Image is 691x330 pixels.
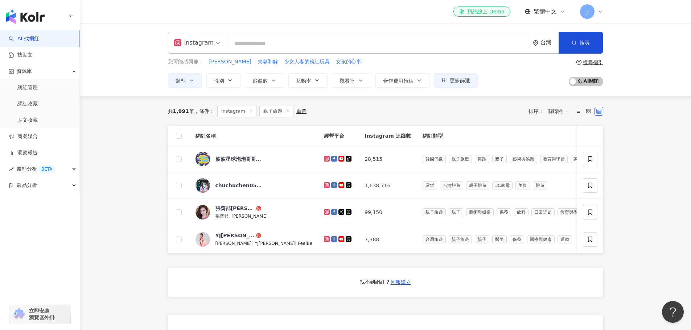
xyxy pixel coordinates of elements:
[38,166,55,173] div: BETA
[168,73,202,88] button: 類型
[571,155,585,163] span: 家庭
[252,78,268,84] span: 追蹤數
[190,126,318,146] th: 網紅名稱
[534,8,557,16] span: 繁體中文
[251,240,255,246] span: |
[284,58,330,66] button: 少女人妻的粉紅玩具
[528,105,573,117] div: 排序：
[540,155,568,163] span: 教育與學習
[9,149,38,156] a: 洞察報告
[29,308,54,321] span: 立即安裝 瀏覽器外掛
[215,182,263,189] div: chuchuchen0522
[459,8,504,15] div: 預約線上 Demo
[440,181,463,189] span: 台灣旅遊
[449,235,472,243] span: 親子旅遊
[383,78,414,84] span: 合作費用預估
[17,84,38,91] a: 網紅管理
[359,146,416,172] td: 28,515
[215,241,252,246] span: [PERSON_NAME]
[17,63,32,79] span: 資源庫
[9,133,38,140] a: 商案媒合
[533,181,547,189] span: 旅遊
[375,73,430,88] button: 合作費用預估
[332,73,371,88] button: 觀看率
[336,58,361,66] span: 女孩的心事
[258,58,278,66] span: 夫妻和解
[423,235,446,243] span: 台灣旅遊
[449,155,472,163] span: 親子旅遊
[417,126,685,146] th: 網紅類型
[533,40,538,46] span: environment
[492,235,507,243] span: 醫美
[255,241,295,246] span: YJ[PERSON_NAME]
[576,60,581,65] span: question-circle
[423,155,446,163] span: 韓國偶像
[336,58,362,66] button: 女孩的心事
[194,108,214,114] span: 條件 ：
[531,208,555,216] span: 日常話題
[475,155,489,163] span: 舞蹈
[466,208,494,216] span: 藝術與娛樂
[359,199,416,226] td: 99,150
[295,240,298,246] span: |
[515,181,530,189] span: 美食
[257,58,278,66] button: 夫妻和解
[390,276,411,288] button: 回報建立
[12,308,26,320] img: chrome extension
[215,205,255,212] div: 張齊郡[PERSON_NAME]
[209,58,251,66] span: [PERSON_NAME]
[217,105,256,117] span: Instagram
[359,226,416,253] td: 7,388
[173,108,189,114] span: 1,991
[318,126,359,146] th: 經營平台
[174,37,214,49] div: Instagram
[259,105,293,117] span: 親子旅遊
[449,208,463,216] span: 親子
[231,214,268,219] span: [PERSON_NAME]
[17,161,55,177] span: 趨勢分析
[9,35,39,42] a: searchAI 找網紅
[510,235,524,243] span: 保養
[558,208,585,216] span: 教育與學習
[423,208,446,216] span: 親子旅遊
[391,279,411,285] span: 回報建立
[492,155,507,163] span: 親子
[9,304,70,324] a: chrome extension立即安裝 瀏覽器外掛
[492,181,513,189] span: 3C家電
[580,40,590,46] span: 搜尋
[215,214,229,219] span: 張齊郡
[540,39,559,46] div: 台灣
[168,108,194,114] div: 共 筆
[340,78,355,84] span: 觀看率
[17,177,37,193] span: 競品分析
[466,181,489,189] span: 親子旅遊
[497,208,511,216] span: 保養
[296,108,307,114] div: 重置
[514,208,528,216] span: 飲料
[360,279,390,286] div: 找不到網紅？
[168,58,203,66] span: 您可能感興趣：
[6,9,45,24] img: logo
[214,78,224,84] span: 性別
[586,8,588,16] span: J
[176,78,186,84] span: 類型
[209,58,252,66] button: [PERSON_NAME]
[196,152,313,166] a: KOL Avatar波波星球泡泡哥哥BoboPopo
[510,155,537,163] span: 藝術與娛樂
[17,117,38,124] a: 貼文收藏
[359,126,416,146] th: Instagram 追蹤數
[527,235,555,243] span: 醫療與健康
[9,167,14,172] span: rise
[434,73,478,88] button: 更多篩選
[206,73,240,88] button: 性別
[558,235,572,243] span: 運動
[450,78,470,83] span: 更多篩選
[215,155,263,163] div: 波波星球泡泡哥哥BoboPopo
[229,213,232,219] span: |
[453,7,510,17] a: 預約線上 Demo
[298,241,312,246] span: FeelBe
[548,105,569,117] span: 關聯性
[196,232,210,247] img: KOL Avatar
[196,232,313,247] a: KOL AvatarYJ[PERSON_NAME]（[PERSON_NAME]）[PERSON_NAME]|YJ[PERSON_NAME]|FeelBe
